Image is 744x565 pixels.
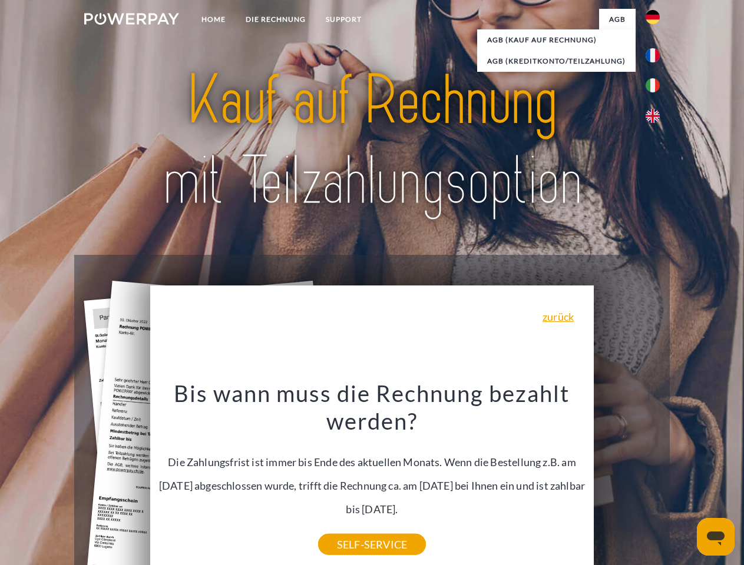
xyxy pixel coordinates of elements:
[157,379,587,544] div: Die Zahlungsfrist ist immer bis Ende des aktuellen Monats. Wenn die Bestellung z.B. am [DATE] abg...
[236,9,316,30] a: DIE RECHNUNG
[646,48,660,62] img: fr
[113,56,631,225] img: title-powerpay_de.svg
[646,78,660,92] img: it
[477,51,636,72] a: AGB (Kreditkonto/Teilzahlung)
[84,13,179,25] img: logo-powerpay-white.svg
[316,9,372,30] a: SUPPORT
[697,518,735,556] iframe: Schaltfläche zum Öffnen des Messaging-Fensters
[157,379,587,436] h3: Bis wann muss die Rechnung bezahlt werden?
[191,9,236,30] a: Home
[543,311,574,322] a: zurück
[646,10,660,24] img: de
[318,534,426,555] a: SELF-SERVICE
[646,109,660,123] img: en
[599,9,636,30] a: agb
[477,29,636,51] a: AGB (Kauf auf Rechnung)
